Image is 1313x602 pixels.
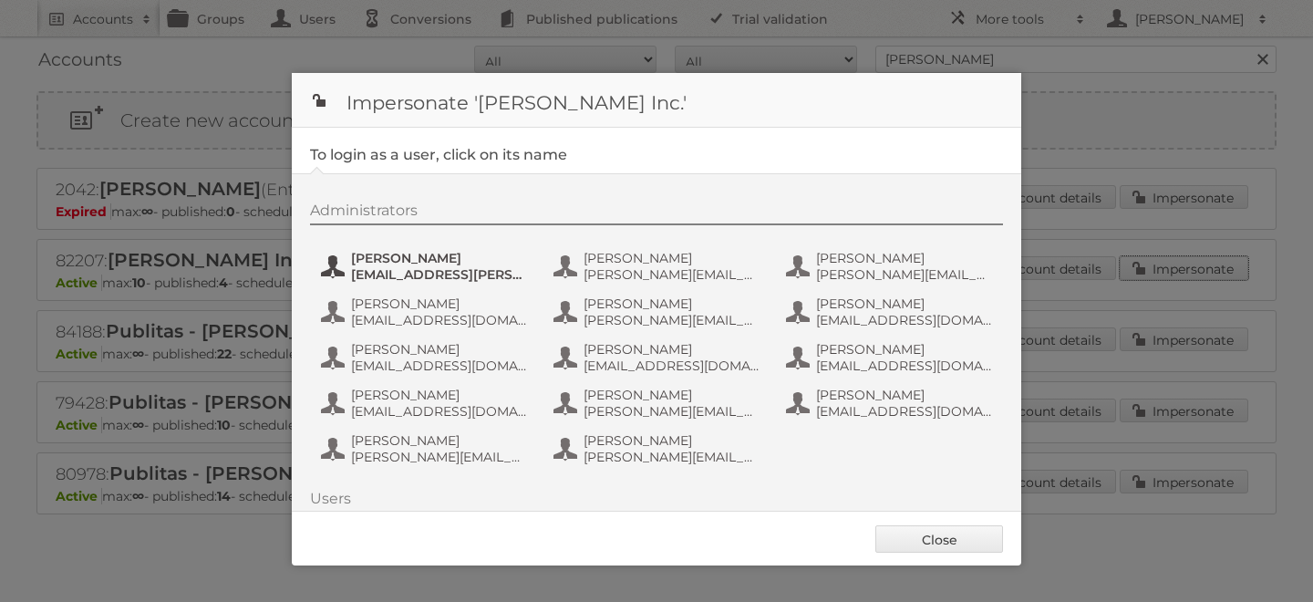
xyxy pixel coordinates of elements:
span: [PERSON_NAME] [584,432,760,449]
span: [PERSON_NAME] [351,387,528,403]
div: Administrators [310,202,1003,225]
span: [PERSON_NAME] [584,341,760,358]
span: [PERSON_NAME] [351,296,528,312]
button: [PERSON_NAME] [EMAIL_ADDRESS][DOMAIN_NAME] [784,294,998,330]
span: [PERSON_NAME][EMAIL_ADDRESS][PERSON_NAME][DOMAIN_NAME] [816,266,993,283]
button: [PERSON_NAME] [EMAIL_ADDRESS][DOMAIN_NAME] [784,339,998,376]
span: [PERSON_NAME][EMAIL_ADDRESS][DOMAIN_NAME] [584,449,760,465]
h1: Impersonate '[PERSON_NAME] Inc.' [292,73,1021,128]
button: [PERSON_NAME] [EMAIL_ADDRESS][DOMAIN_NAME] [552,339,766,376]
button: [PERSON_NAME] [EMAIL_ADDRESS][DOMAIN_NAME] [319,385,533,421]
button: [PERSON_NAME] [PERSON_NAME][EMAIL_ADDRESS][DOMAIN_NAME] [552,248,766,285]
span: [PERSON_NAME] [351,250,528,266]
span: [PERSON_NAME][EMAIL_ADDRESS][DOMAIN_NAME] [351,449,528,465]
span: [EMAIL_ADDRESS][DOMAIN_NAME] [351,403,528,420]
button: [PERSON_NAME] [EMAIL_ADDRESS][DOMAIN_NAME] [784,385,998,421]
span: [EMAIL_ADDRESS][DOMAIN_NAME] [351,358,528,374]
span: [EMAIL_ADDRESS][DOMAIN_NAME] [351,312,528,328]
span: [PERSON_NAME][EMAIL_ADDRESS][DOMAIN_NAME] [584,312,760,328]
span: [PERSON_NAME] [816,296,993,312]
button: [PERSON_NAME] [PERSON_NAME][EMAIL_ADDRESS][DOMAIN_NAME] [552,385,766,421]
span: [PERSON_NAME] [351,341,528,358]
span: [PERSON_NAME] [816,387,993,403]
span: [PERSON_NAME] [584,250,760,266]
div: Users [310,490,1003,514]
span: [PERSON_NAME] [816,250,993,266]
span: [PERSON_NAME][EMAIL_ADDRESS][DOMAIN_NAME] [584,266,760,283]
button: [PERSON_NAME] [PERSON_NAME][EMAIL_ADDRESS][DOMAIN_NAME] [552,294,766,330]
legend: To login as a user, click on its name [310,146,567,163]
span: [EMAIL_ADDRESS][DOMAIN_NAME] [816,403,993,420]
button: [PERSON_NAME] [EMAIL_ADDRESS][DOMAIN_NAME] [319,339,533,376]
span: [EMAIL_ADDRESS][PERSON_NAME][DOMAIN_NAME] [351,266,528,283]
span: [PERSON_NAME] [351,432,528,449]
a: Close [875,525,1003,553]
span: [PERSON_NAME][EMAIL_ADDRESS][DOMAIN_NAME] [584,403,760,420]
span: [PERSON_NAME] [584,387,760,403]
button: [PERSON_NAME] [PERSON_NAME][EMAIL_ADDRESS][DOMAIN_NAME] [552,431,766,467]
button: [PERSON_NAME] [PERSON_NAME][EMAIL_ADDRESS][PERSON_NAME][DOMAIN_NAME] [784,248,998,285]
span: [EMAIL_ADDRESS][DOMAIN_NAME] [816,312,993,328]
span: [PERSON_NAME] [584,296,760,312]
button: [PERSON_NAME] [EMAIL_ADDRESS][PERSON_NAME][DOMAIN_NAME] [319,248,533,285]
button: [PERSON_NAME] [EMAIL_ADDRESS][DOMAIN_NAME] [319,294,533,330]
span: [EMAIL_ADDRESS][DOMAIN_NAME] [584,358,760,374]
button: [PERSON_NAME] [PERSON_NAME][EMAIL_ADDRESS][DOMAIN_NAME] [319,431,533,467]
span: [PERSON_NAME] [816,341,993,358]
span: [EMAIL_ADDRESS][DOMAIN_NAME] [816,358,993,374]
